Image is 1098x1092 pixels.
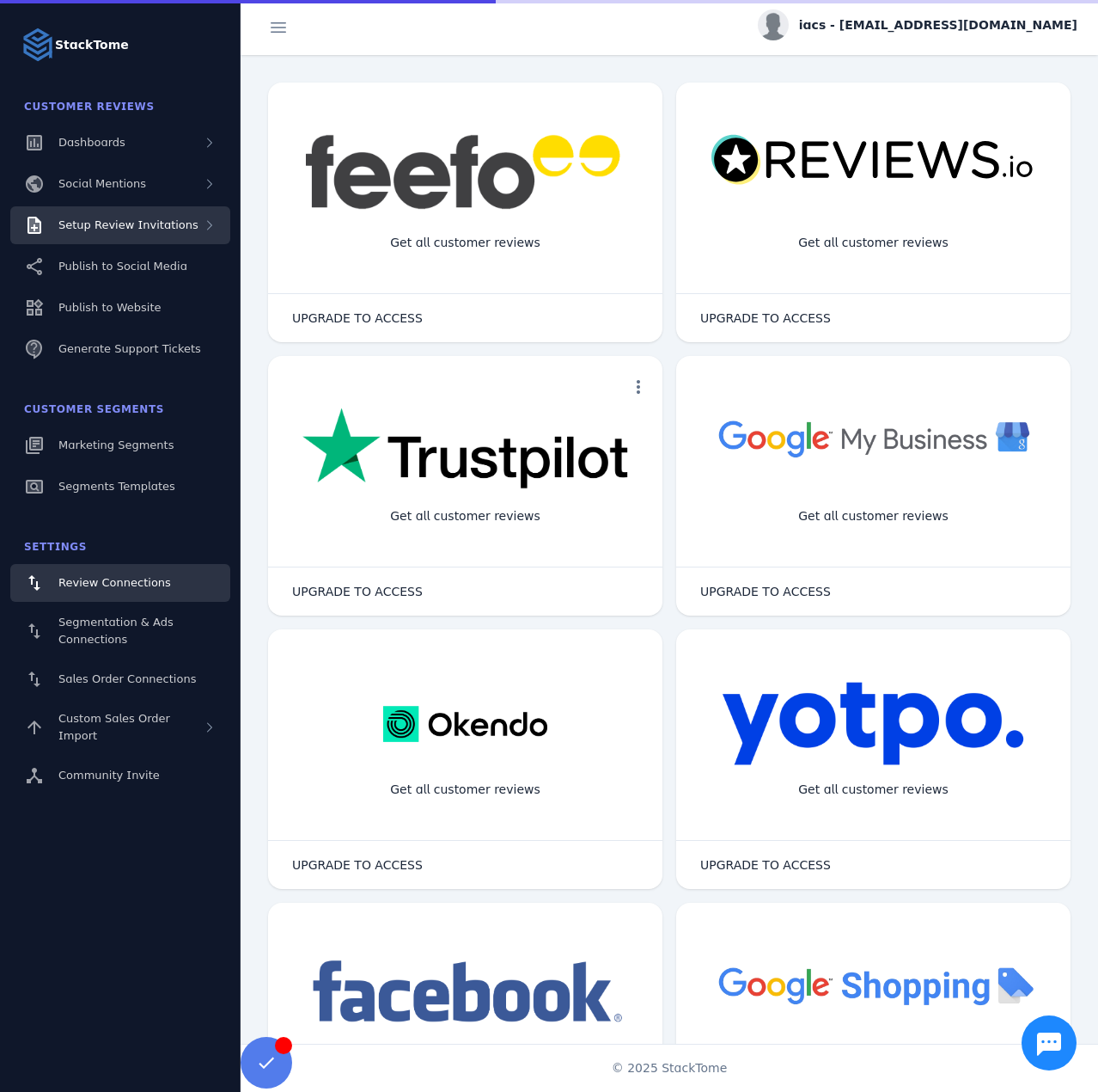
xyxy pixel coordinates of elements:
[10,468,230,506] a: Segments Templates
[700,586,831,598] span: UPGRADE TO ACCESS
[10,248,230,285] a: Publish to Social Media
[58,769,160,782] span: Community Invite
[302,408,628,492] img: trustpilot.png
[10,660,230,698] a: Sales Order Connections
[275,574,440,609] button: UPGRADE TO ACCESS
[24,403,164,415] span: Customer Segments
[383,681,547,767] img: okendo.webp
[55,36,129,54] strong: StackTome
[784,494,962,539] div: Get all customer reviews
[58,218,198,231] span: Setup Review Invitations
[58,576,171,589] span: Review Connections
[24,541,87,553] span: Settings
[10,757,230,794] a: Community Invite
[10,564,230,602] a: Review Connections
[21,28,55,62] img: Logo image
[784,220,962,266] div: Get all customer reviews
[58,672,196,685] span: Sales Order Connections
[302,954,628,1031] img: facebook.png
[612,1059,728,1077] span: © 2025 StackTome
[376,220,554,266] div: Get all customer reviews
[758,9,789,40] img: profile.jpg
[58,177,146,190] span: Social Mentions
[58,342,201,355] span: Generate Support Tickets
[683,574,848,609] button: UPGRADE TO ACCESS
[758,9,1077,40] button: iacs - [EMAIL_ADDRESS][DOMAIN_NAME]
[683,301,848,335] button: UPGRADE TO ACCESS
[10,426,230,464] a: Marketing Segments
[292,586,423,598] span: UPGRADE TO ACCESS
[711,408,1036,469] img: googlebusiness.png
[58,616,174,646] span: Segmentation & Ads Connections
[58,301,161,314] span: Publish to Website
[275,848,440,882] button: UPGRADE TO ACCESS
[700,312,831,324] span: UPGRADE TO ACCESS
[700,859,831,871] span: UPGRADE TO ACCESS
[58,712,170,742] span: Custom Sales Order Import
[58,439,174,451] span: Marketing Segments
[711,134,1036,187] img: reviewsio.svg
[275,301,440,335] button: UPGRADE TO ACCESS
[799,16,1077,34] span: iacs - [EMAIL_ADDRESS][DOMAIN_NAME]
[711,954,1036,1015] img: googleshopping.png
[58,260,187,273] span: Publish to Social Media
[10,330,230,368] a: Generate Support Tickets
[10,289,230,327] a: Publish to Website
[58,480,175,493] span: Segments Templates
[292,312,423,324] span: UPGRADE TO ACCESS
[376,494,554,539] div: Get all customer reviews
[722,681,1025,767] img: yotpo.png
[292,859,423,871] span: UPGRADE TO ACCESS
[302,134,628,210] img: feefo.png
[683,848,848,882] button: UPGRADE TO ACCESS
[58,136,125,149] span: Dashboards
[621,370,656,404] button: more
[24,101,155,113] span: Customer Reviews
[10,605,230,657] a: Segmentation & Ads Connections
[772,1040,974,1086] div: Import Products from Google
[376,767,554,813] div: Get all customer reviews
[784,767,962,813] div: Get all customer reviews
